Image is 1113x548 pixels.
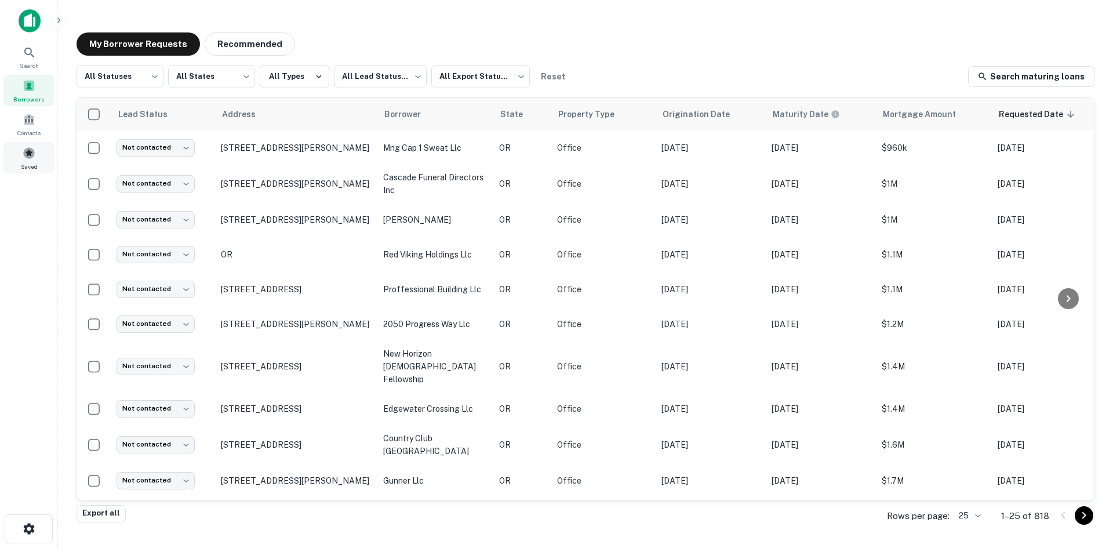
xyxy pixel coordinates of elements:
p: $1.6M [882,438,986,451]
p: 2050 progress way llc [383,318,488,331]
p: $1.2M [882,318,986,331]
p: OR [499,177,545,190]
span: Mortgage Amount [883,107,971,121]
p: OR [499,141,545,154]
span: Contacts [17,128,41,137]
button: Go to next page [1075,506,1093,525]
p: [STREET_ADDRESS] [221,440,372,450]
th: Lead Status [111,98,215,130]
div: 25 [954,507,983,524]
p: [STREET_ADDRESS] [221,404,372,414]
div: Saved [3,142,54,173]
p: [DATE] [998,248,1096,261]
p: OR [499,213,545,226]
p: $1M [882,213,986,226]
p: Office [557,177,650,190]
p: [DATE] [661,283,760,296]
p: $1.1M [882,248,986,261]
p: Office [557,213,650,226]
p: [STREET_ADDRESS][PERSON_NAME] [221,215,372,225]
p: [DATE] [772,141,870,154]
p: [DATE] [661,318,760,331]
p: OR [499,248,545,261]
div: All Lead Statuses [334,61,427,92]
p: OR [499,283,545,296]
p: $1.7M [882,474,986,487]
p: [STREET_ADDRESS][PERSON_NAME] [221,143,372,153]
button: Recommended [205,32,295,56]
span: Borrowers [13,95,45,104]
p: [DATE] [998,283,1096,296]
p: mng cap 1 sweat llc [383,141,488,154]
p: Office [557,283,650,296]
p: Office [557,141,650,154]
button: My Borrower Requests [77,32,200,56]
p: 1–25 of 818 [1001,509,1049,523]
p: $1.1M [882,283,986,296]
span: Lead Status [118,107,183,121]
div: All States [168,61,255,92]
img: capitalize-icon.png [19,9,41,32]
p: $1M [882,177,986,190]
p: OR [499,360,545,373]
span: Search [20,61,39,70]
p: gunner llc [383,474,488,487]
p: Office [557,318,650,331]
p: [DATE] [998,360,1096,373]
div: Not contacted [117,211,195,228]
p: OR [499,318,545,331]
th: Address [215,98,377,130]
p: [DATE] [661,213,760,226]
a: Borrowers [3,75,54,106]
span: Maturity dates displayed may be estimated. Please contact the lender for the most accurate maturi... [773,108,855,121]
p: [STREET_ADDRESS] [221,361,372,372]
p: [PERSON_NAME] [383,213,488,226]
div: Not contacted [117,246,195,263]
p: [DATE] [661,402,760,415]
h6: Maturity Date [773,108,828,121]
span: Origination Date [663,107,745,121]
div: Not contacted [117,315,195,332]
div: Not contacted [117,472,195,489]
a: Search maturing loans [968,66,1094,87]
div: Not contacted [117,436,195,453]
p: [DATE] [772,177,870,190]
th: Requested Date [992,98,1102,130]
p: OR [499,438,545,451]
p: proffessional building llc [383,283,488,296]
div: Not contacted [117,358,195,375]
p: Office [557,248,650,261]
th: Maturity dates displayed may be estimated. Please contact the lender for the most accurate maturi... [766,98,876,130]
p: Office [557,402,650,415]
p: OR [221,249,372,260]
p: $960k [882,141,986,154]
p: [DATE] [661,360,760,373]
a: Contacts [3,108,54,140]
p: [DATE] [998,402,1096,415]
p: [STREET_ADDRESS] [221,284,372,295]
p: OR [499,474,545,487]
p: Rows per page: [887,509,950,523]
p: [DATE] [772,283,870,296]
p: [DATE] [772,474,870,487]
th: Mortgage Amount [876,98,992,130]
span: Address [222,107,271,121]
p: [STREET_ADDRESS][PERSON_NAME] [221,476,372,486]
th: Origination Date [656,98,766,130]
p: cascade funeral directors inc [383,171,488,197]
div: Maturity dates displayed may be estimated. Please contact the lender for the most accurate maturi... [773,108,840,121]
p: [STREET_ADDRESS][PERSON_NAME] [221,179,372,189]
p: [DATE] [772,360,870,373]
div: Not contacted [117,281,195,297]
p: [DATE] [772,248,870,261]
button: Reset [534,65,572,88]
p: [DATE] [772,318,870,331]
th: State [493,98,551,130]
a: Search [3,41,54,72]
div: Not contacted [117,139,195,156]
p: [DATE] [661,141,760,154]
span: State [500,107,538,121]
span: Property Type [558,107,630,121]
p: [DATE] [772,213,870,226]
